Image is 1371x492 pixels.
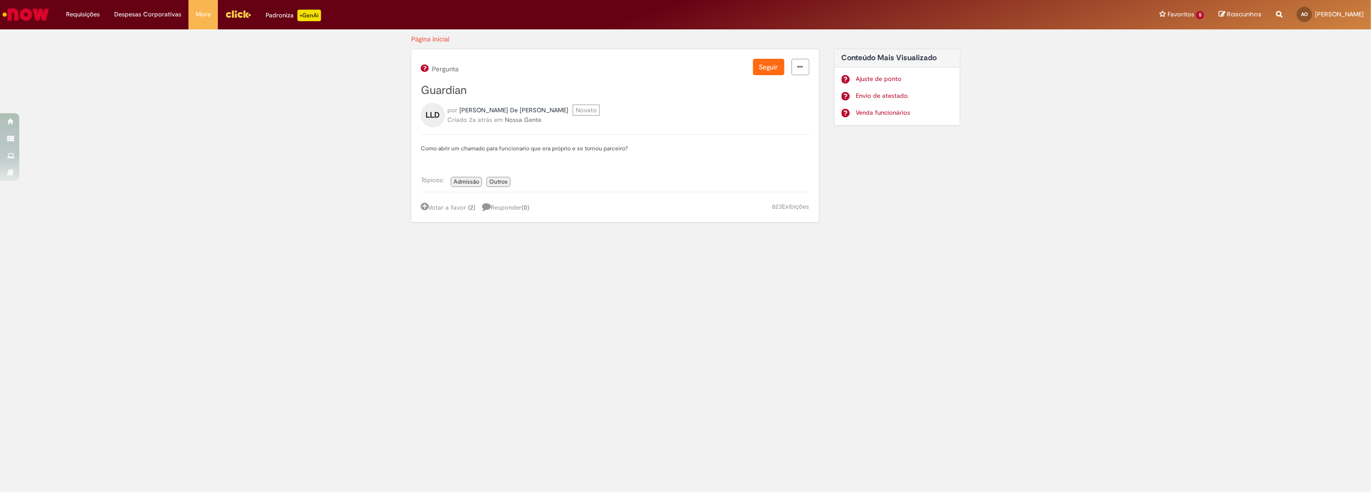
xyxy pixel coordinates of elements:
a: Envio de atestado. [856,92,953,101]
span: por [447,106,457,114]
button: Seguir [753,59,784,75]
span: Rascunhos [1227,10,1262,19]
a: (2) [468,203,475,212]
a: Ajuste de ponto [856,75,953,84]
span: [PERSON_NAME] [1315,10,1364,18]
span: 823 [772,202,782,211]
a: Página inicial [411,35,449,43]
a: Nossa Gente [505,116,541,124]
time: 05/07/2023 14:39:04 [469,116,492,124]
div: Conteúdo Mais Visualizado [834,49,961,126]
span: Lyzandra Laredo De Jesus Mathias Silva perfil [459,106,568,114]
span: Criado [447,116,467,124]
a: Admissão [451,177,482,187]
span: AO [1301,11,1308,17]
span: Novato [573,105,600,116]
span: Admissão [454,178,479,186]
div: Padroniza [266,10,321,21]
span: Exibições [782,202,809,211]
a: Lyzandra Laredo De Jesus Mathias Silva perfil [459,106,568,115]
span: Tópicos: [421,176,449,184]
span: More [196,10,211,19]
a: menu Ações [792,59,809,75]
span: ( ) [522,203,529,212]
img: ServiceNow [1,5,51,24]
a: Rascunhos [1219,10,1262,19]
img: click_logo_yellow_360x200.png [225,7,251,21]
h2: Conteúdo Mais Visualizado [842,54,953,63]
span: Requisições [66,10,100,19]
span: Guardian [421,83,467,98]
span: em [494,116,503,124]
span: Outros [489,178,508,186]
span: 2 [470,203,473,212]
span: 0 [524,203,527,212]
span: 2a atrás [469,116,492,124]
a: Venda funcionários [856,108,953,118]
a: Votar a favor [421,203,466,212]
a: LLD [421,110,445,119]
p: Como abrir um chamado para funcionario que era próprio e se tornou parceiro? [421,145,809,152]
a: Outros [486,177,511,187]
span: Favoritos [1168,10,1194,19]
span: Responder [482,203,529,212]
span: LLD [426,107,440,123]
span: Pergunta [430,65,458,73]
p: +GenAi [297,10,321,21]
a: 1 resposta, clique para responder [482,202,534,213]
span: 5 [1196,11,1204,19]
span: Despesas Corporativas [114,10,181,19]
